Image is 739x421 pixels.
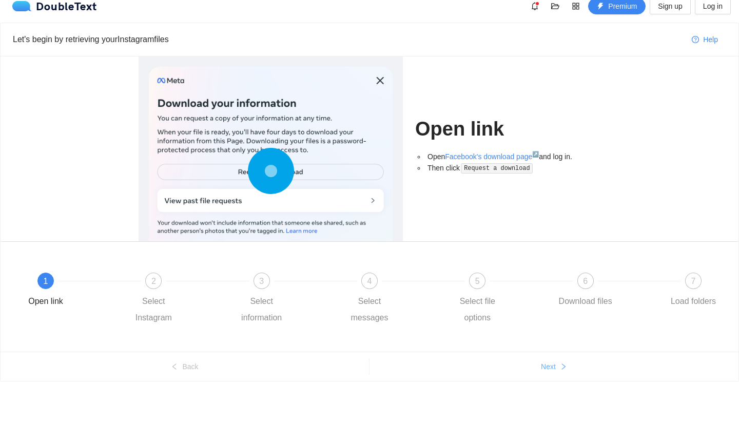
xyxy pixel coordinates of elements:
[340,293,399,326] div: Select messages
[369,358,738,375] button: Nextright
[461,163,533,174] code: Request a download
[445,152,539,161] a: Facebook's download page↗
[703,34,718,45] span: Help
[232,293,291,326] div: Select information
[340,273,448,326] div: 4Select messages
[608,1,637,12] span: Premium
[415,117,600,141] h1: Open link
[560,363,567,371] span: right
[232,273,340,326] div: 3Select information
[16,273,124,310] div: 1Open link
[583,277,588,285] span: 6
[597,3,604,11] span: thunderbolt
[13,33,684,46] div: Let's begin by retrieving your Instagram files
[703,1,723,12] span: Log in
[664,273,723,310] div: 7Load folders
[692,36,699,44] span: question-circle
[259,277,264,285] span: 3
[448,293,507,326] div: Select file options
[559,293,612,310] div: Download files
[684,31,726,48] button: question-circleHelp
[556,273,664,310] div: 6Download files
[44,277,48,285] span: 1
[151,277,156,285] span: 2
[532,151,539,157] sup: ↗
[1,358,369,375] button: leftBack
[12,1,36,11] img: logo
[367,277,372,285] span: 4
[12,1,97,11] a: logoDoubleText
[527,2,542,10] span: bell
[475,277,480,285] span: 5
[658,1,682,12] span: Sign up
[448,273,555,326] div: 5Select file options
[124,273,231,326] div: 2Select Instagram
[671,293,716,310] div: Load folders
[548,2,563,10] span: folder-open
[124,293,183,326] div: Select Instagram
[691,277,696,285] span: 7
[568,2,584,10] span: appstore
[12,1,97,11] div: DoubleText
[541,361,556,372] span: Next
[28,293,63,310] div: Open link
[425,151,600,162] li: Open and log in.
[425,162,600,174] li: Then click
